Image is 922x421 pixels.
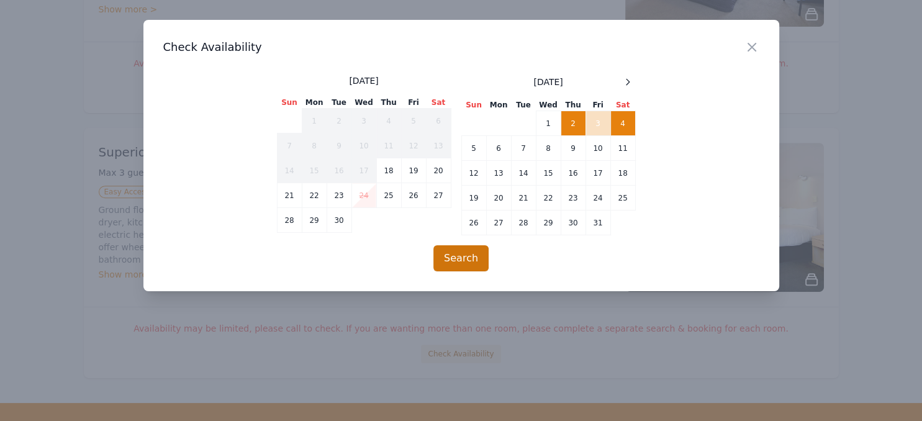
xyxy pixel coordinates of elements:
[511,99,536,111] th: Tue
[461,161,486,186] td: 12
[351,183,376,208] td: 24
[327,158,351,183] td: 16
[327,109,351,134] td: 2
[585,99,610,111] th: Fri
[561,210,585,235] td: 30
[327,134,351,158] td: 9
[401,134,426,158] td: 12
[585,111,610,136] td: 3
[277,208,302,233] td: 28
[610,161,635,186] td: 18
[610,186,635,210] td: 25
[302,109,327,134] td: 1
[533,76,563,88] span: [DATE]
[376,109,401,134] td: 4
[351,134,376,158] td: 10
[426,183,451,208] td: 27
[351,97,376,109] th: Wed
[376,183,401,208] td: 25
[511,186,536,210] td: 21
[433,245,489,271] button: Search
[302,183,327,208] td: 22
[536,161,561,186] td: 15
[561,186,585,210] td: 23
[610,99,635,111] th: Sat
[302,97,327,109] th: Mon
[561,136,585,161] td: 9
[349,75,378,87] span: [DATE]
[327,208,351,233] td: 30
[327,183,351,208] td: 23
[461,210,486,235] td: 26
[536,136,561,161] td: 8
[426,109,451,134] td: 6
[401,158,426,183] td: 19
[401,183,426,208] td: 26
[426,158,451,183] td: 20
[461,99,486,111] th: Sun
[486,161,511,186] td: 13
[585,186,610,210] td: 24
[461,186,486,210] td: 19
[163,40,759,55] h3: Check Availability
[585,136,610,161] td: 10
[511,161,536,186] td: 14
[302,158,327,183] td: 15
[376,97,401,109] th: Thu
[461,136,486,161] td: 5
[277,158,302,183] td: 14
[302,208,327,233] td: 29
[426,134,451,158] td: 13
[486,99,511,111] th: Mon
[376,158,401,183] td: 18
[426,97,451,109] th: Sat
[561,111,585,136] td: 2
[536,210,561,235] td: 29
[401,109,426,134] td: 5
[327,97,351,109] th: Tue
[486,186,511,210] td: 20
[401,97,426,109] th: Fri
[536,111,561,136] td: 1
[376,134,401,158] td: 11
[536,99,561,111] th: Wed
[610,111,635,136] td: 4
[511,136,536,161] td: 7
[277,97,302,109] th: Sun
[585,161,610,186] td: 17
[511,210,536,235] td: 28
[486,136,511,161] td: 6
[610,136,635,161] td: 11
[277,183,302,208] td: 21
[536,186,561,210] td: 22
[561,99,585,111] th: Thu
[277,134,302,158] td: 7
[561,161,585,186] td: 16
[486,210,511,235] td: 27
[351,109,376,134] td: 3
[351,158,376,183] td: 17
[302,134,327,158] td: 8
[585,210,610,235] td: 31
